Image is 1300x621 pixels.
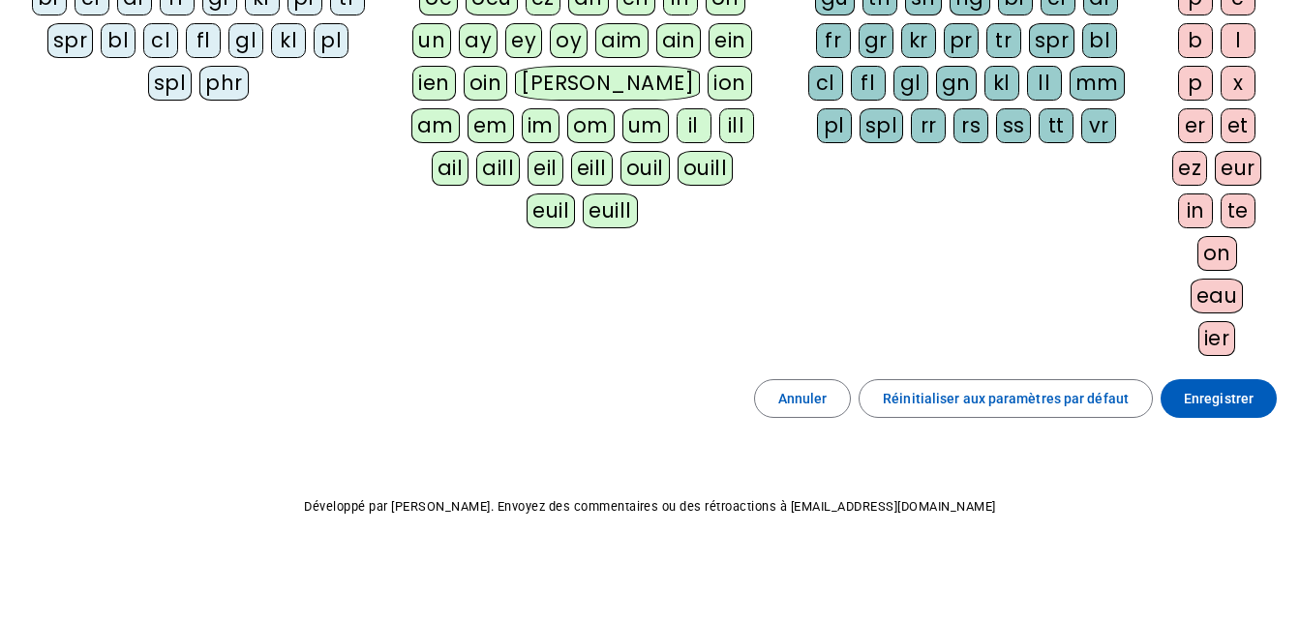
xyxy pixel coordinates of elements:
div: ier [1198,321,1236,356]
div: te [1221,193,1255,228]
div: im [522,108,559,143]
div: kr [901,23,936,58]
div: fl [186,23,221,58]
div: vr [1081,108,1116,143]
div: oin [464,66,508,101]
div: ien [412,66,456,101]
div: um [622,108,669,143]
div: [PERSON_NAME] [515,66,700,101]
div: et [1221,108,1255,143]
button: Réinitialiser aux paramètres par défaut [859,379,1153,418]
div: spl [860,108,904,143]
div: am [411,108,460,143]
div: kl [271,23,306,58]
div: cl [808,66,843,101]
div: er [1178,108,1213,143]
div: fl [851,66,886,101]
div: ss [996,108,1031,143]
div: cl [143,23,178,58]
div: phr [199,66,249,101]
div: ain [656,23,702,58]
div: x [1221,66,1255,101]
div: pl [314,23,348,58]
div: ein [709,23,752,58]
div: b [1178,23,1213,58]
div: rr [911,108,946,143]
div: ill [719,108,754,143]
div: tt [1039,108,1073,143]
p: Développé par [PERSON_NAME]. Envoyez des commentaires ou des rétroactions à [EMAIL_ADDRESS][DOMAI... [15,495,1285,518]
div: spr [47,23,94,58]
div: gr [859,23,893,58]
div: eill [571,151,613,186]
div: oy [550,23,588,58]
div: un [412,23,451,58]
div: euill [583,193,637,228]
div: ouil [620,151,670,186]
div: ay [459,23,498,58]
div: bl [101,23,136,58]
div: pr [944,23,979,58]
div: fr [816,23,851,58]
div: ion [708,66,752,101]
div: spr [1029,23,1075,58]
div: ey [505,23,542,58]
div: pl [817,108,852,143]
div: gn [936,66,977,101]
div: rs [953,108,988,143]
div: eau [1191,279,1244,313]
div: ll [1027,66,1062,101]
span: Enregistrer [1184,387,1254,410]
div: gl [228,23,263,58]
div: om [567,108,615,143]
div: ouill [678,151,733,186]
div: euil [527,193,575,228]
button: Annuler [754,379,852,418]
div: aim [595,23,649,58]
span: Annuler [778,387,828,410]
div: p [1178,66,1213,101]
span: Réinitialiser aux paramètres par défaut [883,387,1129,410]
div: eil [528,151,563,186]
div: tr [986,23,1021,58]
div: l [1221,23,1255,58]
div: ail [432,151,469,186]
div: eur [1215,151,1261,186]
button: Enregistrer [1161,379,1277,418]
div: on [1197,236,1237,271]
div: aill [476,151,520,186]
div: mm [1070,66,1125,101]
div: in [1178,193,1213,228]
div: bl [1082,23,1117,58]
div: em [468,108,514,143]
div: spl [148,66,193,101]
div: il [677,108,711,143]
div: gl [893,66,928,101]
div: ez [1172,151,1207,186]
div: kl [984,66,1019,101]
